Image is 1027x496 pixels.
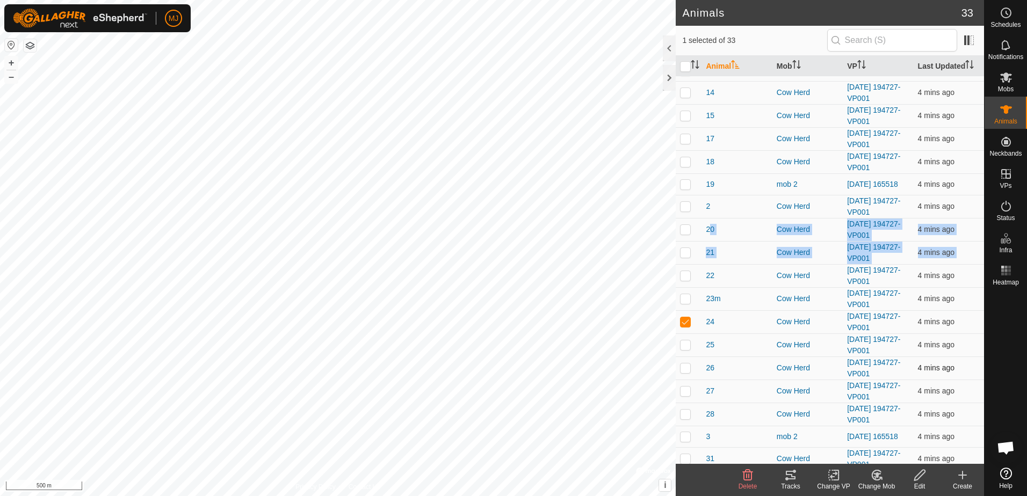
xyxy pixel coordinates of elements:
div: Cow Herd [777,87,838,98]
span: 7 Oct 2025, 12:40 pm [918,271,954,280]
span: 7 Oct 2025, 12:40 pm [918,88,954,97]
span: 7 Oct 2025, 12:40 pm [918,202,954,210]
th: Last Updated [914,56,984,77]
div: Create [941,482,984,491]
span: 7 Oct 2025, 12:40 pm [918,157,954,166]
a: [DATE] 194727-VP001 [847,243,900,262]
span: Notifications [988,54,1023,60]
a: [DATE] 194727-VP001 [847,312,900,332]
div: Edit [898,482,941,491]
a: [DATE] 194727-VP001 [847,335,900,355]
span: 7 Oct 2025, 12:40 pm [918,225,954,234]
th: Animal [701,56,772,77]
span: 18 [706,156,714,167]
span: Help [999,483,1012,489]
span: 3 [706,431,710,442]
div: Change Mob [855,482,898,491]
a: [DATE] 165518 [847,432,898,441]
span: 7 Oct 2025, 12:40 pm [918,363,954,372]
span: 7 Oct 2025, 12:40 pm [918,134,954,143]
span: Infra [999,247,1012,253]
a: Privacy Policy [295,482,336,492]
div: Cow Herd [777,270,838,281]
span: 26 [706,362,714,374]
div: Cow Herd [777,201,838,212]
span: Heatmap [993,279,1019,286]
span: 1 selected of 33 [682,35,827,46]
a: [DATE] 194727-VP001 [847,358,900,378]
th: VP [843,56,913,77]
h2: Animals [682,6,961,19]
div: mob 2 [777,179,838,190]
span: Delete [739,483,757,490]
span: 7 Oct 2025, 12:40 pm [918,317,954,326]
span: 23m [706,293,720,304]
a: [DATE] 194727-VP001 [847,152,900,172]
span: Schedules [990,21,1021,28]
a: [DATE] 194727-VP001 [847,196,900,216]
button: + [5,56,18,69]
span: 24 [706,316,714,327]
p-sorticon: Activate to sort [792,62,801,70]
button: Map Layers [24,39,37,52]
div: Cow Herd [777,293,838,304]
span: 7 Oct 2025, 12:40 pm [918,454,954,463]
div: Cow Herd [777,362,838,374]
div: Cow Herd [777,409,838,420]
span: 22 [706,270,714,281]
div: Tracks [769,482,812,491]
div: Cow Herd [777,339,838,351]
span: 7 Oct 2025, 12:40 pm [918,180,954,188]
span: 27 [706,385,714,397]
span: 7 Oct 2025, 12:40 pm [918,340,954,349]
div: Cow Herd [777,156,838,167]
div: mob 2 [777,431,838,442]
span: 7 Oct 2025, 12:40 pm [918,294,954,303]
span: 25 [706,339,714,351]
a: [DATE] 194727-VP001 [847,449,900,469]
span: 15 [706,110,714,121]
input: Search (S) [827,29,957,52]
button: – [5,70,18,83]
div: Cow Herd [777,316,838,327]
span: 7 Oct 2025, 12:40 pm [918,111,954,120]
span: Status [996,215,1015,221]
span: 7 Oct 2025, 12:40 pm [918,386,954,395]
span: 7 Oct 2025, 12:40 pm [918,432,954,441]
p-sorticon: Activate to sort [691,62,699,70]
span: i [664,480,666,490]
span: Neckbands [989,150,1022,157]
a: [DATE] 194727-VP001 [847,381,900,401]
button: i [659,479,671,491]
span: 14 [706,87,714,98]
span: VPs [1000,183,1011,189]
a: Contact Us [349,482,380,492]
span: 7 Oct 2025, 12:40 pm [918,410,954,418]
div: Change VP [812,482,855,491]
span: 31 [706,453,714,464]
div: Cow Herd [777,385,838,397]
a: [DATE] 194727-VP001 [847,289,900,309]
span: Mobs [998,86,1014,92]
div: Cow Herd [777,453,838,464]
span: 17 [706,133,714,144]
p-sorticon: Activate to sort [965,62,974,70]
span: 20 [706,224,714,235]
p-sorticon: Activate to sort [731,62,740,70]
span: Animals [994,118,1017,125]
div: Cow Herd [777,224,838,235]
a: [DATE] 165518 [847,180,898,188]
span: 28 [706,409,714,420]
a: [DATE] 194727-VP001 [847,266,900,286]
a: [DATE] 194727-VP001 [847,220,900,239]
div: Cow Herd [777,110,838,121]
a: [DATE] 194727-VP001 [847,129,900,149]
button: Reset Map [5,39,18,52]
span: 2 [706,201,710,212]
img: Gallagher Logo [13,9,147,28]
span: MJ [169,13,179,24]
th: Mob [772,56,843,77]
div: Cow Herd [777,133,838,144]
span: 21 [706,247,714,258]
a: [DATE] 194727-VP001 [847,83,900,103]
